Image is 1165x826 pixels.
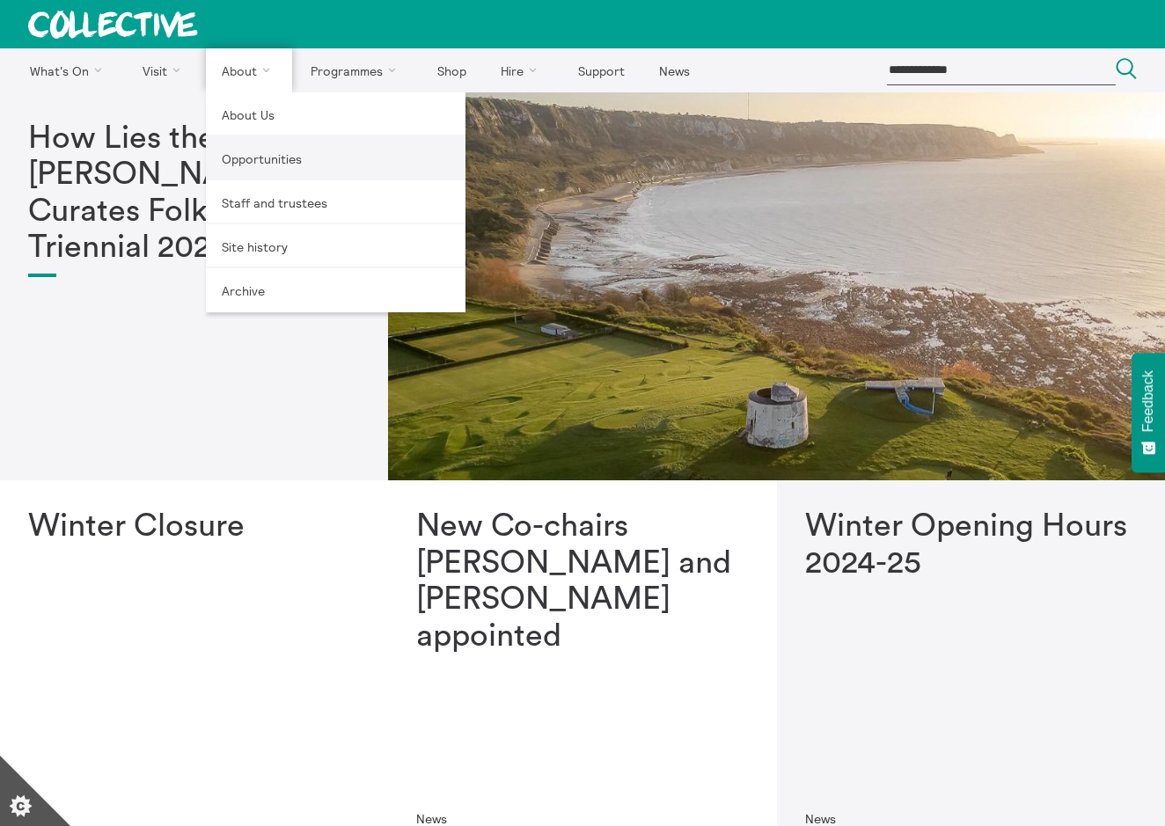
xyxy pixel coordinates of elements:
a: Archive [206,268,465,312]
h1: How Lies the Land? – [PERSON_NAME] Curates Folkestone Triennial 2025 [28,121,360,267]
a: Support [562,48,640,92]
p: News [805,812,1137,826]
h1: Winter Closure [28,508,360,545]
a: Site history [206,224,465,268]
h1: Winter Opening Hours 2024-25 [805,508,1137,581]
a: Shop [421,48,481,92]
p: News [416,812,748,826]
a: Programmes [296,48,419,92]
span: Feedback [1140,370,1156,432]
p: News [28,812,360,826]
a: About [206,48,292,92]
a: Visit [128,48,203,92]
a: Staff and trustees [206,180,465,224]
button: Feedback - Show survey [1132,353,1165,472]
h1: New Co-chairs [PERSON_NAME] and [PERSON_NAME] appointed [416,508,748,654]
a: What's On [14,48,124,92]
a: Opportunities [206,136,465,180]
a: About Us [206,92,465,136]
a: News [643,48,705,92]
a: Hire [486,48,560,92]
